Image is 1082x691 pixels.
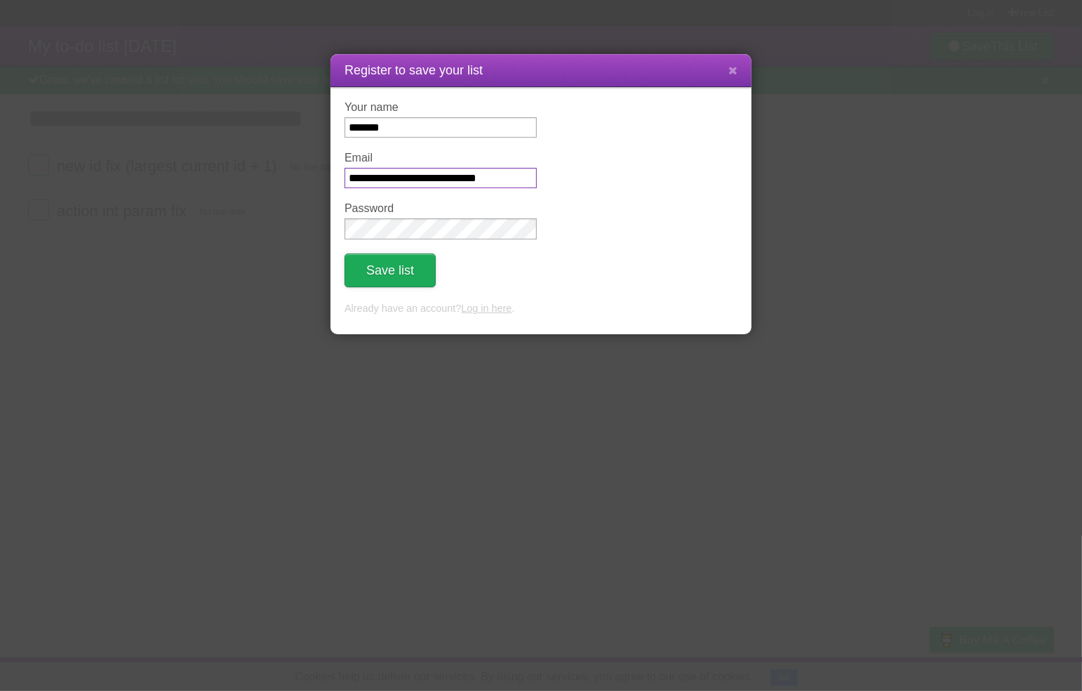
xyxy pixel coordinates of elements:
[345,61,737,80] h1: Register to save your list
[345,254,436,287] button: Save list
[345,101,537,114] label: Your name
[345,152,537,164] label: Email
[345,202,537,215] label: Password
[345,301,737,317] p: Already have an account? .
[461,303,512,314] a: Log in here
